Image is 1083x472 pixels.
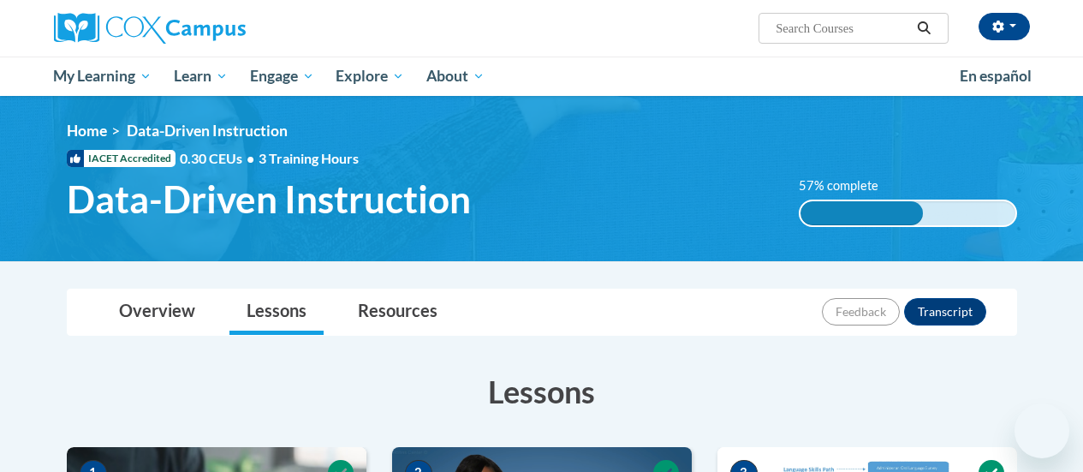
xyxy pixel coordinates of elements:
span: Data-Driven Instruction [67,176,471,222]
span: IACET Accredited [67,150,176,167]
label: 57% complete [799,176,897,195]
a: Lessons [229,290,324,335]
a: Cox Campus [54,13,362,44]
span: Data-Driven Instruction [127,122,288,140]
span: Explore [336,66,404,87]
span: 3 Training Hours [259,150,359,166]
a: En español [949,58,1043,94]
div: 57% complete [800,201,923,225]
img: Cox Campus [54,13,246,44]
button: Account Settings [979,13,1030,40]
a: Resources [341,290,455,335]
span: About [426,66,485,87]
button: Search [911,18,937,39]
span: 0.30 CEUs [180,149,259,168]
a: Overview [102,290,212,335]
button: Feedback [822,298,900,326]
a: Learn [163,57,239,96]
span: My Learning [53,66,152,87]
a: Engage [239,57,325,96]
iframe: Button to launch messaging window [1015,403,1069,458]
a: About [415,57,496,96]
input: Search Courses [774,18,911,39]
span: Learn [174,66,228,87]
a: Explore [324,57,415,96]
button: Transcript [904,298,986,326]
h3: Lessons [67,370,1017,413]
a: My Learning [43,57,164,96]
span: En español [960,67,1032,85]
div: Main menu [41,57,1043,96]
span: Engage [250,66,314,87]
a: Home [67,122,107,140]
span: • [247,150,254,166]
